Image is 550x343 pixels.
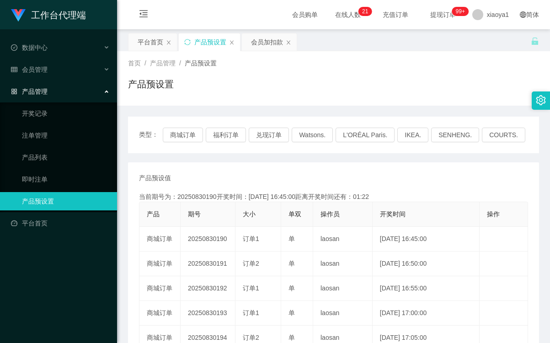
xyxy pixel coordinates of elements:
[181,301,235,326] td: 20250830193
[11,44,48,51] span: 数据中心
[22,126,110,145] a: 注单管理
[138,33,163,51] div: 平台首页
[243,235,259,242] span: 订单1
[243,334,259,341] span: 订单2
[11,44,17,51] i: 图标: check-circle-o
[288,210,301,218] span: 单双
[313,252,373,276] td: laosan
[243,210,256,218] span: 大小
[373,252,480,276] td: [DATE] 16:50:00
[184,39,191,45] i: 图标: sync
[31,0,86,30] h1: 工作台代理端
[373,301,480,326] td: [DATE] 17:00:00
[206,128,246,142] button: 福利订单
[380,210,406,218] span: 开奖时间
[11,66,17,73] i: 图标: table
[431,128,479,142] button: SENHENG.
[139,276,181,301] td: 商城订单
[397,128,428,142] button: IKEA.
[128,77,174,91] h1: 产品预设置
[426,11,460,18] span: 提现订单
[288,260,295,267] span: 单
[520,11,526,18] i: 图标: global
[378,11,413,18] span: 充值订单
[139,252,181,276] td: 商城订单
[22,192,110,210] a: 产品预设置
[22,148,110,166] a: 产品列表
[144,59,146,67] span: /
[288,235,295,242] span: 单
[292,128,333,142] button: Watsons.
[288,309,295,316] span: 单
[313,301,373,326] td: laosan
[163,128,203,142] button: 商城订单
[11,88,48,95] span: 产品管理
[358,7,372,16] sup: 21
[22,104,110,123] a: 开奖记录
[482,128,525,142] button: COURTS.
[22,170,110,188] a: 即时注单
[181,252,235,276] td: 20250830191
[531,37,539,45] i: 图标: unlock
[320,210,340,218] span: 操作员
[251,33,283,51] div: 会员加扣款
[487,210,500,218] span: 操作
[536,95,546,105] i: 图标: setting
[373,276,480,301] td: [DATE] 16:55:00
[249,128,289,142] button: 兑现订单
[139,301,181,326] td: 商城订单
[365,7,368,16] p: 1
[128,59,141,67] span: 首页
[150,59,176,67] span: 产品管理
[11,214,110,232] a: 图标: dashboard平台首页
[139,128,163,142] span: 类型：
[181,227,235,252] td: 20250830190
[147,210,160,218] span: 产品
[128,0,159,30] i: 图标: menu-fold
[181,276,235,301] td: 20250830192
[373,227,480,252] td: [DATE] 16:45:00
[313,276,373,301] td: laosan
[243,284,259,292] span: 订单1
[188,210,201,218] span: 期号
[11,88,17,95] i: 图标: appstore-o
[11,66,48,73] span: 会员管理
[243,309,259,316] span: 订单1
[452,7,469,16] sup: 1024
[288,334,295,341] span: 单
[313,227,373,252] td: laosan
[139,192,528,202] div: 当前期号为：20250830190开奖时间：[DATE] 16:45:00距离开奖时间还有：01:22
[194,33,226,51] div: 产品预设置
[11,9,26,22] img: logo.9652507e.png
[166,40,171,45] i: 图标: close
[139,227,181,252] td: 商城订单
[243,260,259,267] span: 订单2
[331,11,365,18] span: 在线人数
[362,7,365,16] p: 2
[336,128,395,142] button: L'ORÉAL Paris.
[179,59,181,67] span: /
[11,11,86,18] a: 工作台代理端
[286,40,291,45] i: 图标: close
[288,284,295,292] span: 单
[229,40,235,45] i: 图标: close
[185,59,217,67] span: 产品预设置
[139,173,171,183] span: 产品预设值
